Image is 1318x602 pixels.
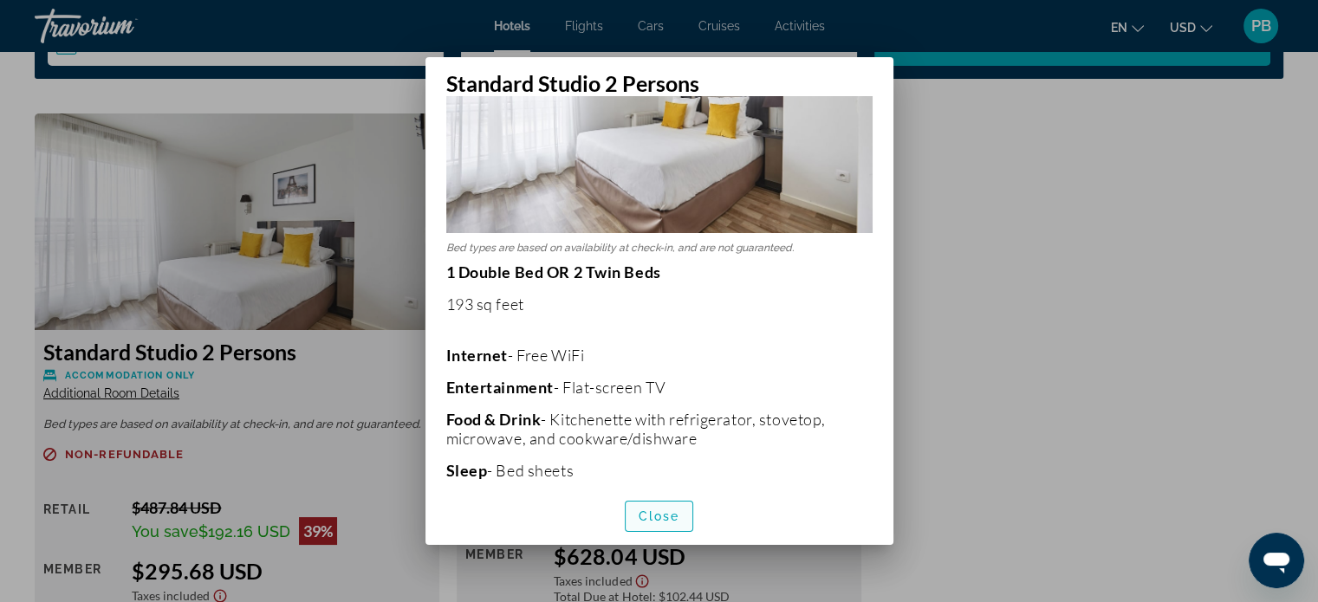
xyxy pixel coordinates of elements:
[639,509,680,523] span: Close
[625,501,694,532] button: Close
[446,346,873,365] p: - Free WiFi
[446,346,509,365] b: Internet
[446,295,873,314] p: 193 sq feet
[1249,533,1304,588] iframe: Poga, lai palaistu ziņojumapmaiņas logu
[446,262,661,282] strong: 1 Double Bed OR 2 Twin Beds
[446,378,554,397] b: Entertainment
[446,461,488,480] b: Sleep
[425,57,893,96] h2: Standard Studio 2 Persons
[446,410,873,448] p: - Kitchenette with refrigerator, stovetop, microwave, and cookware/dishware
[446,242,873,254] p: Bed types are based on availability at check-in, and are not guaranteed.
[446,378,873,397] p: - Flat-screen TV
[446,410,542,429] b: Food & Drink
[446,461,873,480] p: - Bed sheets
